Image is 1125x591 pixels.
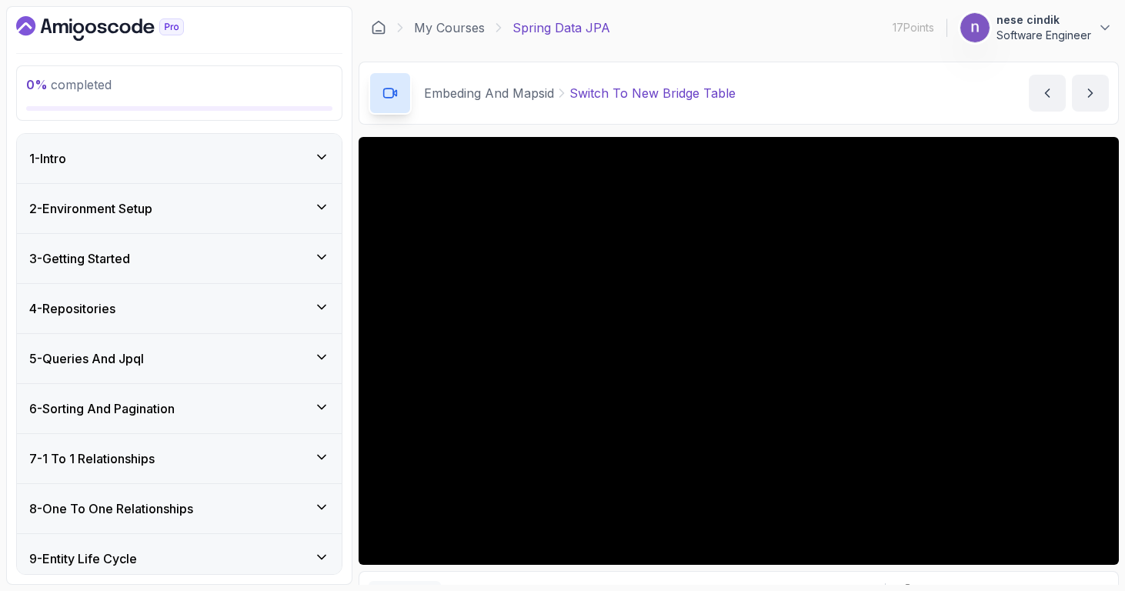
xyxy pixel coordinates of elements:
[29,299,115,318] h3: 4 - Repositories
[414,18,485,37] a: My Courses
[960,12,1113,43] button: user profile imagenese cindikSoftware Engineer
[512,18,610,37] p: Spring Data JPA
[17,484,342,533] button: 8-One To One Relationships
[569,84,736,102] p: Switch To New Bridge Table
[17,384,342,433] button: 6-Sorting And Pagination
[1072,75,1109,112] button: next content
[29,499,193,518] h3: 8 - One To One Relationships
[29,549,137,568] h3: 9 - Entity Life Cycle
[29,399,175,418] h3: 6 - Sorting And Pagination
[17,234,342,283] button: 3-Getting Started
[960,13,990,42] img: user profile image
[29,249,130,268] h3: 3 - Getting Started
[29,449,155,468] h3: 7 - 1 To 1 Relationships
[424,84,554,102] p: Embeding And Mapsid
[26,77,48,92] span: 0 %
[16,16,219,41] a: Dashboard
[29,199,152,218] h3: 2 - Environment Setup
[893,20,934,35] p: 17 Points
[17,184,342,233] button: 2-Environment Setup
[17,284,342,333] button: 4-Repositories
[29,149,66,168] h3: 1 - Intro
[29,349,144,368] h3: 5 - Queries And Jpql
[996,12,1091,28] p: nese cindik
[17,134,342,183] button: 1-Intro
[371,20,386,35] a: Dashboard
[17,434,342,483] button: 7-1 To 1 Relationships
[996,28,1091,43] p: Software Engineer
[359,137,1119,565] iframe: 7 - Switch To New Bridge Table
[1029,75,1066,112] button: previous content
[17,334,342,383] button: 5-Queries And Jpql
[17,534,342,583] button: 9-Entity Life Cycle
[26,77,112,92] span: completed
